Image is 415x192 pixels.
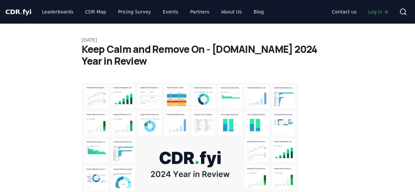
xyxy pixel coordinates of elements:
a: Leaderboards [37,6,79,18]
a: Contact us [327,6,362,18]
a: About Us [216,6,247,18]
a: Events [157,6,183,18]
a: Blog [248,6,269,18]
a: CDR.fyi [5,7,31,16]
span: Log in [368,9,389,15]
a: Pricing Survey [113,6,156,18]
h1: Keep Calm and Remove On - [DOMAIN_NAME] 2024 Year in Review [82,43,334,67]
span: CDR fyi [5,8,31,16]
a: Partners [185,6,215,18]
a: CDR Map [80,6,112,18]
a: Log in [363,6,394,18]
nav: Main [37,6,269,18]
p: [DATE] [82,37,334,43]
span: . [20,8,23,16]
nav: Main [327,6,394,18]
